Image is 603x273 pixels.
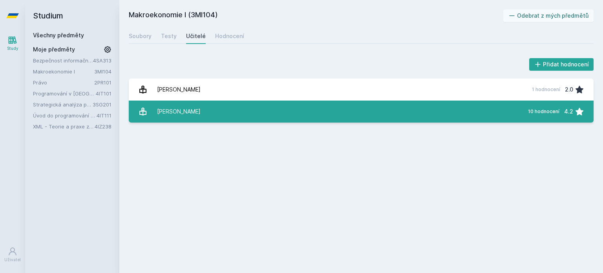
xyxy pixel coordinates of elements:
[503,9,594,22] button: Odebrat z mých předmětů
[93,101,111,108] a: 3SG201
[33,79,94,86] a: Právo
[529,58,594,71] button: Přidat hodnocení
[33,68,94,75] a: Makroekonomie I
[33,57,93,64] a: Bezpečnost informačních systémů
[33,123,95,130] a: XML - Teorie a praxe značkovacích jazyků
[129,9,503,22] h2: Makroekonomie I (3MI104)
[157,82,201,97] div: [PERSON_NAME]
[129,101,594,123] a: [PERSON_NAME] 10 hodnocení 4.2
[565,82,573,97] div: 2.0
[4,257,21,263] div: Uživatel
[157,104,201,119] div: [PERSON_NAME]
[93,57,111,64] a: 4SA313
[96,90,111,97] a: 4IT101
[7,46,18,51] div: Study
[94,79,111,86] a: 2PR101
[94,68,111,75] a: 3MI104
[186,32,206,40] div: Učitelé
[33,112,97,119] a: Úvod do programování v jazyce Python
[528,108,559,115] div: 10 hodnocení
[215,28,244,44] a: Hodnocení
[33,90,96,97] a: Programování v [GEOGRAPHIC_DATA]
[129,79,594,101] a: [PERSON_NAME] 1 hodnocení 2.0
[186,28,206,44] a: Učitelé
[564,104,573,119] div: 4.2
[215,32,244,40] div: Hodnocení
[161,32,177,40] div: Testy
[2,243,24,267] a: Uživatel
[532,86,560,93] div: 1 hodnocení
[97,112,111,119] a: 4IT111
[33,101,93,108] a: Strategická analýza pro informatiky a statistiky
[2,31,24,55] a: Study
[33,32,84,38] a: Všechny předměty
[129,32,152,40] div: Soubory
[95,123,111,130] a: 4IZ238
[129,28,152,44] a: Soubory
[33,46,75,53] span: Moje předměty
[161,28,177,44] a: Testy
